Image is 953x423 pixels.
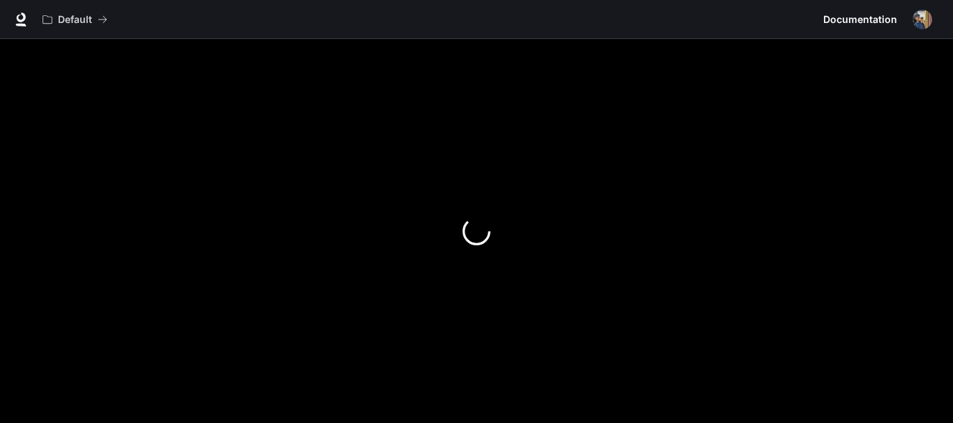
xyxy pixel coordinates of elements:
[818,6,903,33] a: Documentation
[913,10,932,29] img: Avatar de usuario
[36,6,114,33] button: All workspaces
[908,6,936,33] button: Avatar de usuario
[823,11,897,29] span: Documentation
[58,14,92,26] p: Default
